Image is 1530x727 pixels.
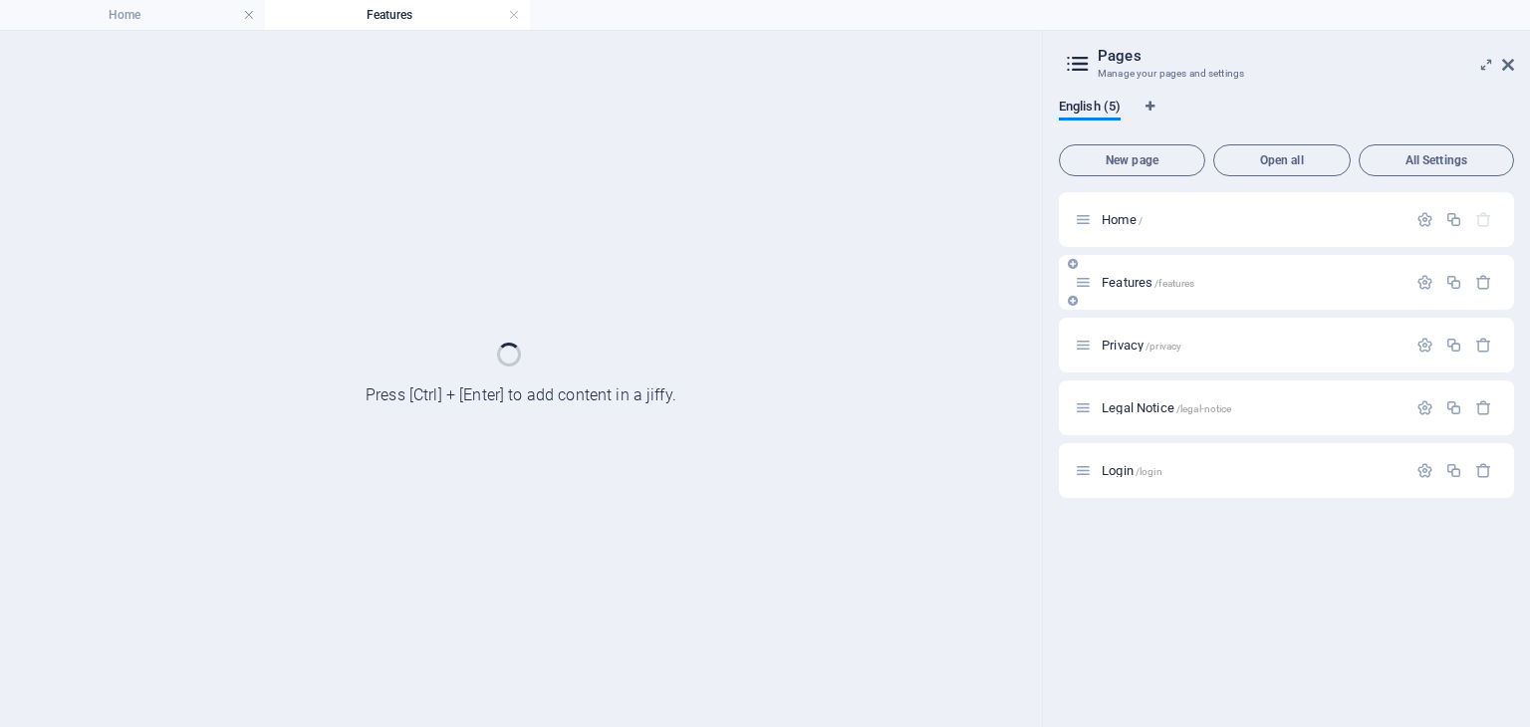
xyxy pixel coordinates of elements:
div: Remove [1475,462,1492,479]
span: /privacy [1146,341,1181,352]
span: All Settings [1368,154,1505,166]
button: New page [1059,144,1205,176]
span: /legal-notice [1176,403,1232,414]
div: The startpage cannot be deleted [1475,211,1492,228]
div: Remove [1475,399,1492,416]
h3: Manage your pages and settings [1098,65,1474,83]
div: Duplicate [1445,337,1462,354]
div: Settings [1416,462,1433,479]
span: Click to open page [1102,212,1143,227]
div: Features/features [1096,276,1406,289]
div: Legal Notice/legal-notice [1096,401,1406,414]
div: Privacy/privacy [1096,339,1406,352]
span: /features [1154,278,1194,289]
div: Settings [1416,399,1433,416]
span: Features [1102,275,1194,290]
span: Open all [1222,154,1342,166]
div: Duplicate [1445,462,1462,479]
h2: Pages [1098,47,1514,65]
div: Home/ [1096,213,1406,226]
button: Open all [1213,144,1351,176]
span: New page [1068,154,1196,166]
h4: Features [265,4,530,26]
span: /login [1136,466,1162,477]
span: Click to open page [1102,463,1162,478]
div: Remove [1475,274,1492,291]
button: All Settings [1359,144,1514,176]
span: / [1139,215,1143,226]
div: Remove [1475,337,1492,354]
div: Settings [1416,337,1433,354]
div: Duplicate [1445,211,1462,228]
span: Click to open page [1102,338,1181,353]
span: English (5) [1059,95,1121,122]
div: Login/login [1096,464,1406,477]
div: Duplicate [1445,399,1462,416]
div: Settings [1416,211,1433,228]
div: Language Tabs [1059,99,1514,136]
div: Settings [1416,274,1433,291]
span: Click to open page [1102,400,1231,415]
div: Duplicate [1445,274,1462,291]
